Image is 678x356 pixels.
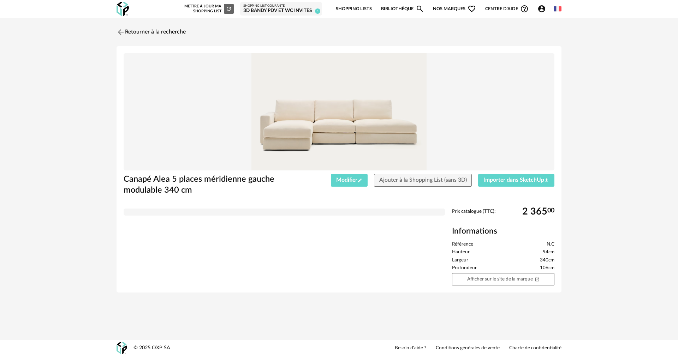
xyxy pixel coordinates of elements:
span: Account Circle icon [537,5,546,13]
img: fr [554,5,561,13]
div: © 2025 OXP SA [133,345,170,351]
span: 106cm [540,265,554,271]
button: Ajouter à la Shopping List (sans 3D) [374,174,472,187]
div: Mettre à jour ma Shopping List [183,4,234,14]
div: 00 [522,209,554,215]
span: Nos marques [433,1,476,17]
span: Hauteur [452,249,470,255]
h1: Canapé Alea 5 places méridienne gauche modulable 340 cm [124,174,299,195]
img: OXP [117,2,129,16]
img: Product pack shot [124,53,554,171]
span: Help Circle Outline icon [520,5,529,13]
span: Magnify icon [416,5,424,13]
span: Importer dans SketchUp [483,177,549,183]
span: Largeur [452,257,468,264]
span: Refresh icon [226,7,232,11]
span: Profondeur [452,265,477,271]
span: Référence [452,241,473,248]
img: svg+xml;base64,PHN2ZyB3aWR0aD0iMjQiIGhlaWdodD0iMjQiIHZpZXdCb3g9IjAgMCAyNCAyNCIgZmlsbD0ibm9uZSIgeG... [117,28,125,36]
span: 94cm [543,249,554,255]
div: Prix catalogue (TTC): [452,209,554,222]
span: Centre d'aideHelp Circle Outline icon [485,5,529,13]
a: Besoin d'aide ? [395,345,426,351]
span: Account Circle icon [537,5,549,13]
span: Ajouter à la Shopping List (sans 3D) [379,177,467,183]
h2: Informations [452,226,554,236]
span: Pencil icon [357,177,362,183]
span: 2 365 [522,209,547,215]
a: Shopping List courante 3D BANDY PDV ET WC INVITES 5 [243,4,319,14]
span: Heart Outline icon [468,5,476,13]
a: Shopping Lists [336,1,372,17]
img: OXP [117,342,127,354]
a: Conditions générales de vente [436,345,500,351]
button: Importer dans SketchUpDownload icon [478,174,554,187]
a: Afficher sur le site de la marqueOpen In New icon [452,273,554,285]
span: 5 [315,8,320,14]
span: 340cm [540,257,554,264]
button: ModifierPencil icon [331,174,368,187]
span: N.C [547,241,554,248]
a: Charte de confidentialité [509,345,561,351]
a: BibliothèqueMagnify icon [381,1,424,17]
div: Shopping List courante [243,4,319,8]
span: Modifier [336,177,362,183]
span: Open In New icon [535,276,540,281]
a: Retourner à la recherche [117,24,186,40]
div: 3D BANDY PDV ET WC INVITES [243,8,319,14]
span: Download icon [544,177,549,183]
